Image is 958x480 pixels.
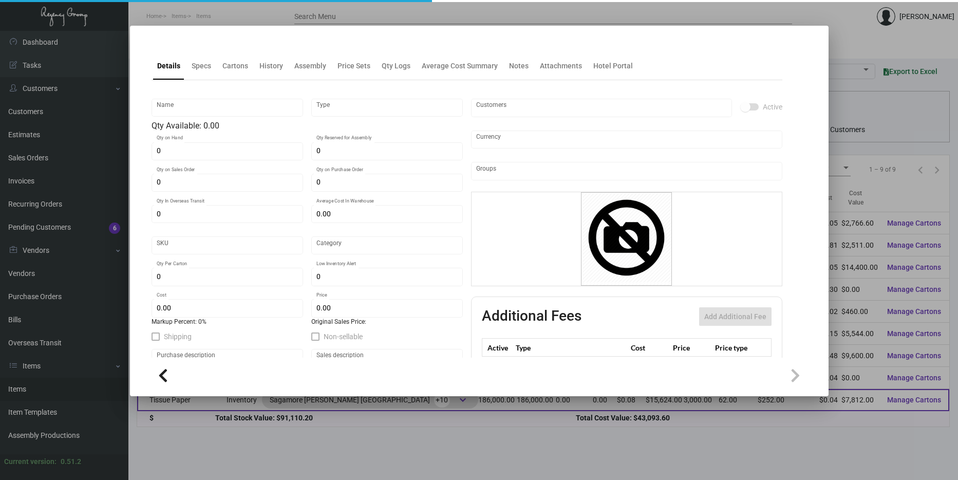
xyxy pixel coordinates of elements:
span: Non-sellable [324,330,363,343]
div: Notes [509,61,529,71]
div: Qty Logs [382,61,410,71]
button: Add Additional Fee [699,307,772,326]
th: Cost [628,339,670,357]
input: Add new.. [476,167,777,175]
div: History [259,61,283,71]
div: Assembly [294,61,326,71]
div: Attachments [540,61,582,71]
div: 0.51.2 [61,456,81,467]
span: Shipping [164,330,192,343]
th: Active [482,339,513,357]
span: Add Additional Fee [704,312,766,321]
div: Cartons [222,61,248,71]
div: Specs [192,61,211,71]
div: Average Cost Summary [422,61,498,71]
div: Price Sets [337,61,370,71]
div: Hotel Portal [593,61,633,71]
h2: Additional Fees [482,307,581,326]
div: Current version: [4,456,57,467]
span: Active [763,101,782,113]
th: Price [670,339,712,357]
th: Type [513,339,628,357]
th: Price type [712,339,759,357]
div: Details [157,61,180,71]
div: Qty Available: 0.00 [152,120,463,132]
input: Add new.. [476,104,726,112]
